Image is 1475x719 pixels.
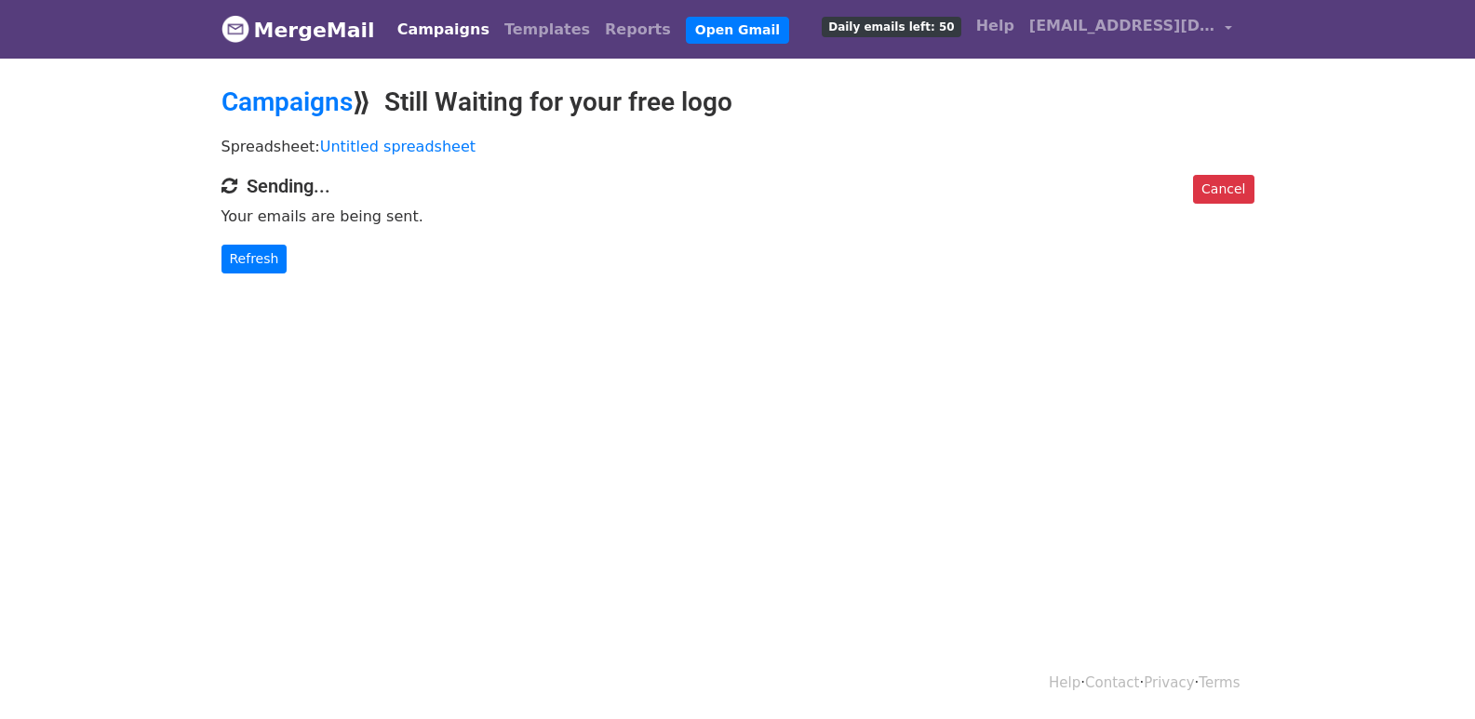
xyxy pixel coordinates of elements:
[1029,15,1215,37] span: [EMAIL_ADDRESS][DOMAIN_NAME]
[221,87,1254,118] h2: ⟫ Still Waiting for your free logo
[969,7,1022,45] a: Help
[221,10,375,49] a: MergeMail
[497,11,597,48] a: Templates
[597,11,678,48] a: Reports
[221,245,288,273] a: Refresh
[320,138,476,155] a: Untitled spreadsheet
[1144,674,1194,691] a: Privacy
[221,137,1254,156] p: Spreadsheet:
[1022,7,1240,51] a: [EMAIL_ADDRESS][DOMAIN_NAME]
[1199,674,1240,691] a: Terms
[390,11,497,48] a: Campaigns
[1049,674,1080,691] a: Help
[221,87,353,117] a: Campaigns
[814,7,968,45] a: Daily emails left: 50
[221,206,1254,226] p: Your emails are being sent.
[221,175,1254,197] h4: Sending...
[221,15,249,43] img: MergeMail logo
[1085,674,1139,691] a: Contact
[1193,175,1254,204] a: Cancel
[686,17,789,44] a: Open Gmail
[822,17,960,37] span: Daily emails left: 50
